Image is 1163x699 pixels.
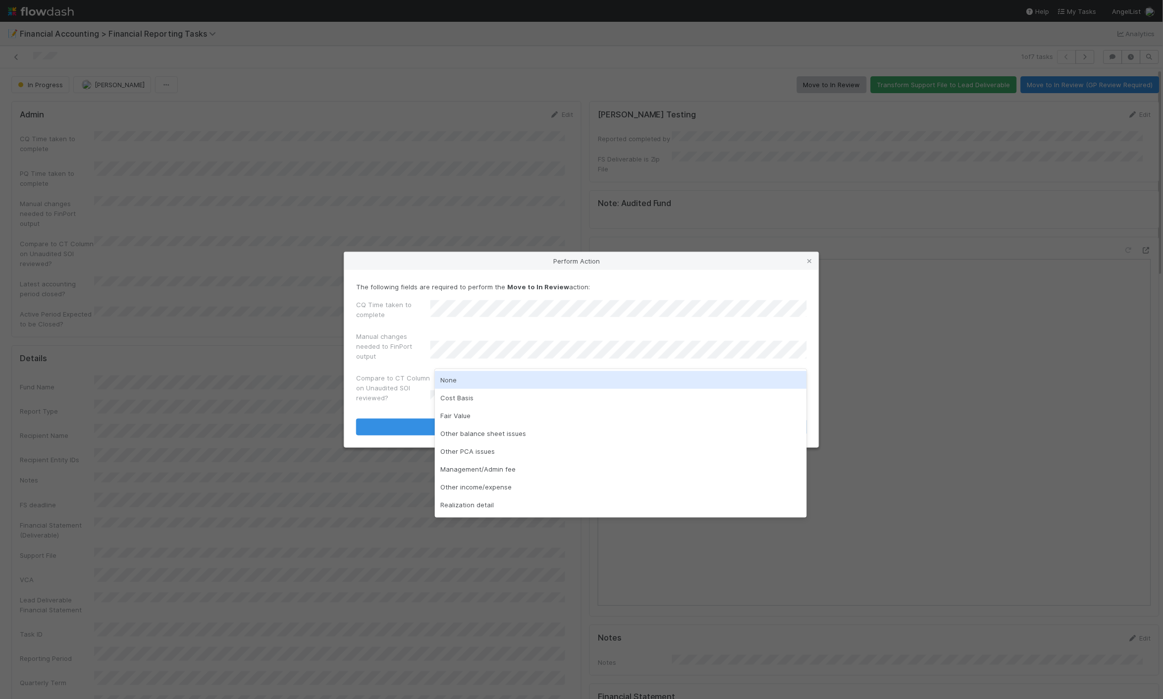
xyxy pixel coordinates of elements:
[356,300,430,320] label: CQ Time taken to complete
[435,496,807,514] div: Realization detail
[435,425,807,442] div: Other balance sheet issues
[356,373,430,403] label: Compare to CT Column on Unaudited SOI reviewed?
[344,252,819,270] div: Perform Action
[435,389,807,407] div: Cost Basis
[435,478,807,496] div: Other income/expense
[435,442,807,460] div: Other PCA issues
[435,371,807,389] div: None
[435,460,807,478] div: Management/Admin fee
[356,419,807,435] button: Move to In Review
[507,283,569,291] strong: Move to In Review
[356,331,430,361] label: Manual changes needed to FinPort output
[356,282,807,292] p: The following fields are required to perform the action:
[435,407,807,425] div: Fair Value
[435,514,807,532] div: Cashless contribution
